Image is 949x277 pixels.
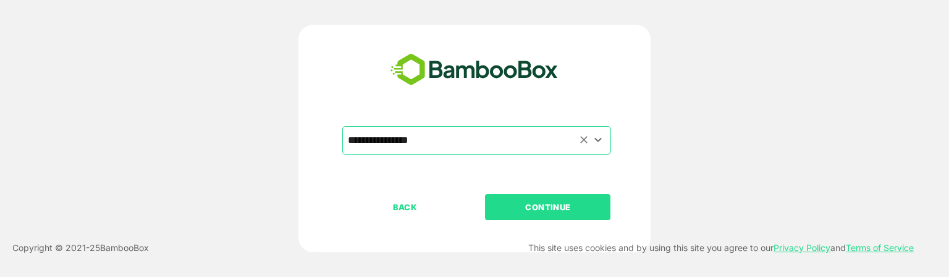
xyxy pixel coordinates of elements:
p: BACK [344,200,467,214]
button: Open [590,132,607,148]
button: BACK [342,194,468,220]
a: Terms of Service [846,242,914,253]
button: CONTINUE [485,194,610,220]
p: CONTINUE [486,200,610,214]
button: Clear [577,133,591,147]
p: Copyright © 2021- 25 BambooBox [12,241,149,255]
img: bamboobox [384,49,565,90]
p: This site uses cookies and by using this site you agree to our and [528,241,914,255]
a: Privacy Policy [774,242,830,253]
